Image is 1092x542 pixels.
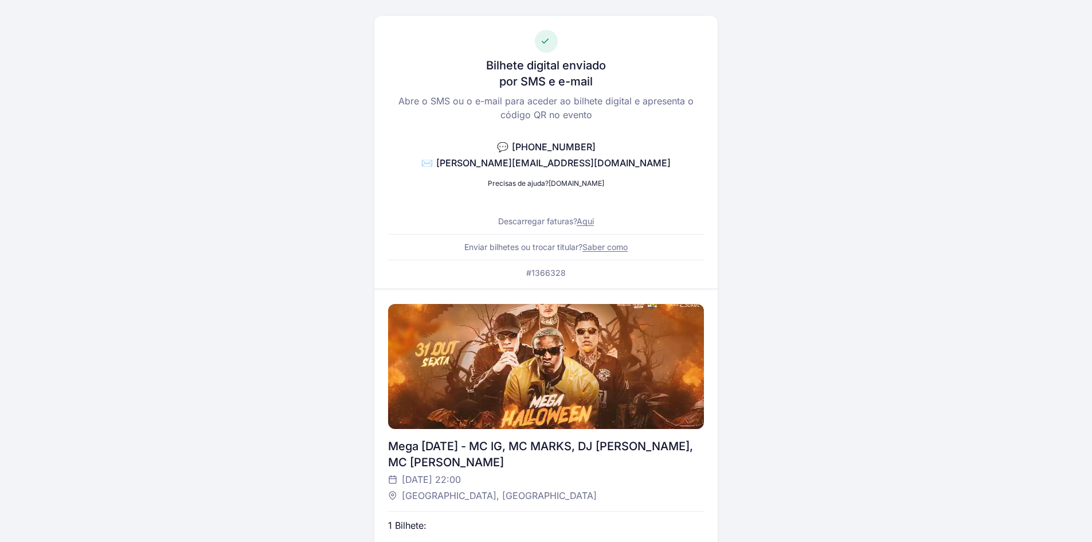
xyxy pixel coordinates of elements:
[388,94,704,122] p: Abre o SMS ou o e-mail para aceder ao bilhete digital e apresenta o código QR no evento
[486,57,606,73] h3: Bilhete digital enviado
[512,141,596,153] span: [PHONE_NUMBER]
[488,179,549,188] span: Precisas de ajuda?
[388,518,426,532] p: 1 Bilhete:
[499,73,593,89] h3: por SMS e e-mail
[549,179,604,188] a: [DOMAIN_NAME]
[577,216,594,226] a: Aqui
[497,141,508,153] span: 💬
[402,489,597,502] span: [GEOGRAPHIC_DATA], [GEOGRAPHIC_DATA]
[464,241,628,253] p: Enviar bilhetes ou trocar titular?
[402,473,461,486] span: [DATE] 22:00
[498,216,594,227] p: Descarregar faturas?
[388,438,704,470] div: Mega [DATE] - MC IG, MC MARKS, DJ [PERSON_NAME], MC [PERSON_NAME]
[582,242,628,252] a: Saber como
[526,267,566,279] p: #1366328
[436,157,671,169] span: [PERSON_NAME][EMAIL_ADDRESS][DOMAIN_NAME]
[421,157,433,169] span: ✉️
